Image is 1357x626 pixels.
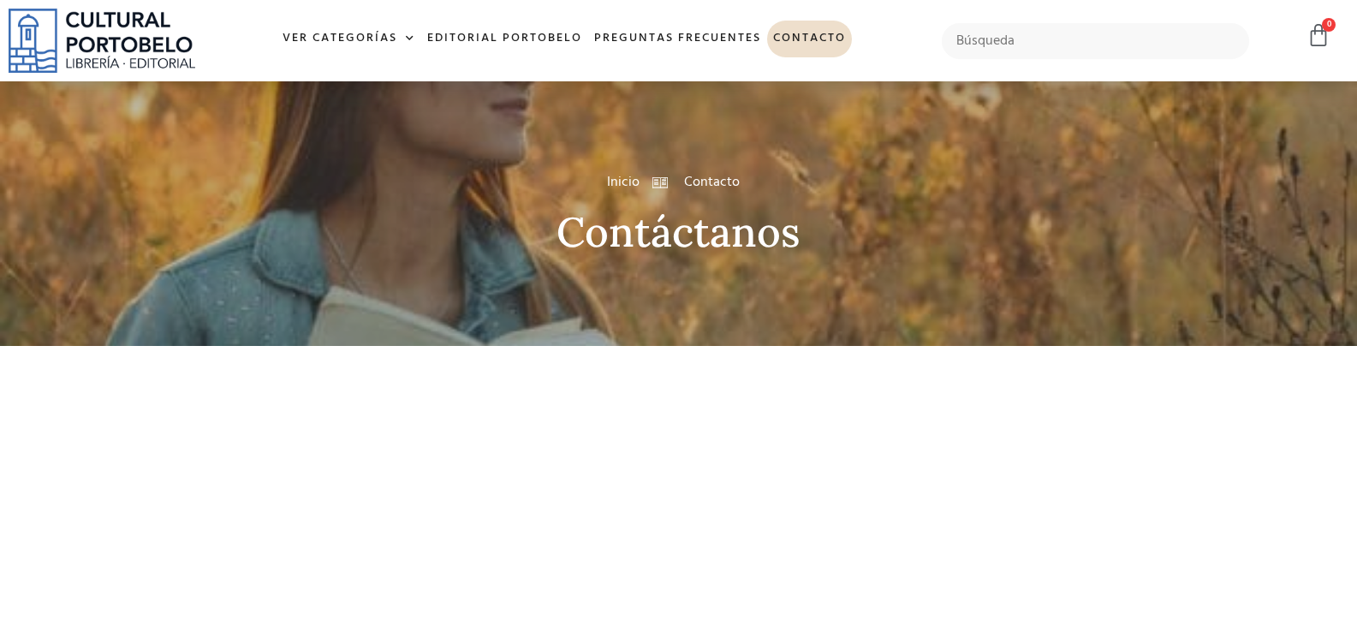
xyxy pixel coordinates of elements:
a: 0 [1306,23,1330,48]
h2: Contáctanos [140,210,1218,255]
a: Inicio [607,172,640,193]
span: 0 [1322,18,1336,32]
a: Ver Categorías [277,21,421,57]
a: Editorial Portobelo [421,21,588,57]
span: Contacto [680,172,740,193]
input: Búsqueda [942,23,1249,59]
a: Contacto [767,21,852,57]
a: Preguntas frecuentes [588,21,767,57]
